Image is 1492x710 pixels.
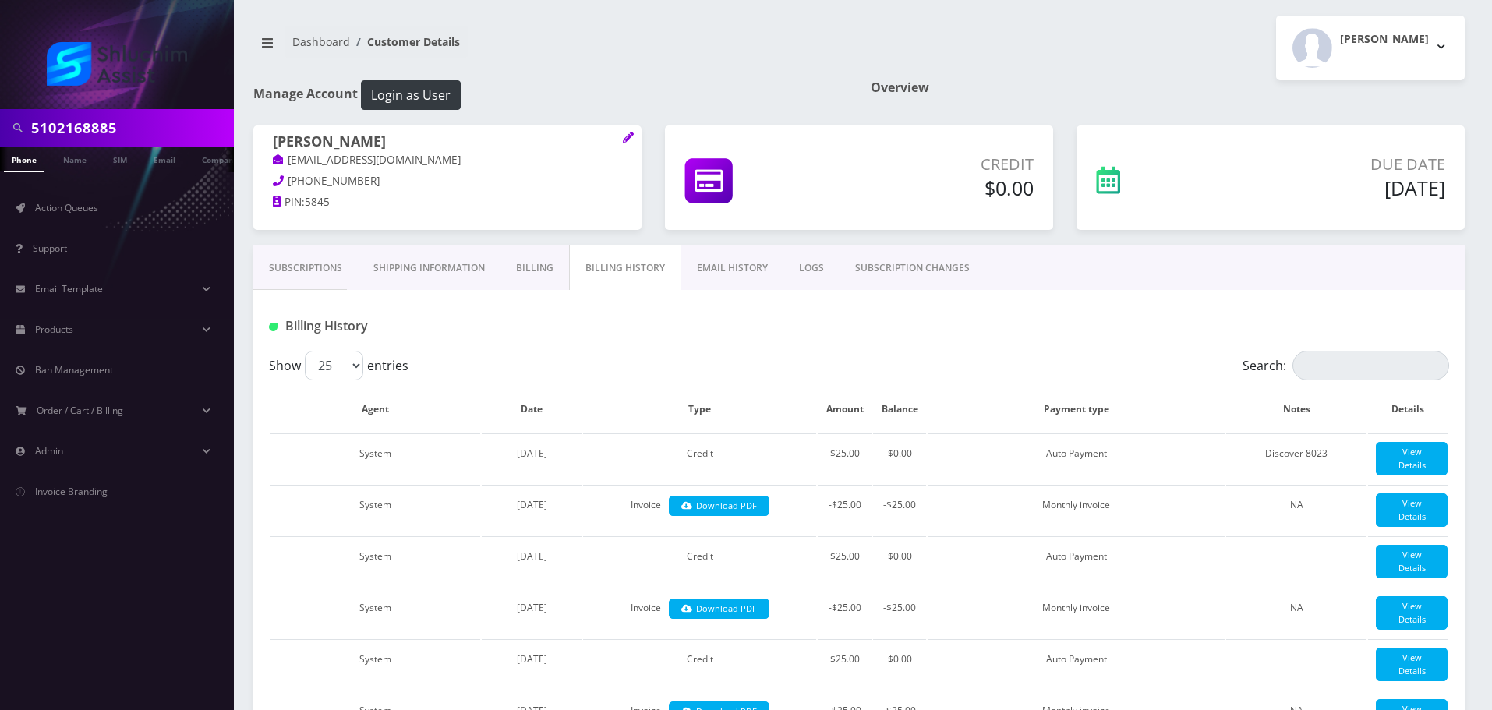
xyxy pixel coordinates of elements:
[928,387,1225,432] th: Payment type
[818,387,872,432] th: Amount
[1368,387,1448,432] th: Details
[273,153,461,168] a: [EMAIL_ADDRESS][DOMAIN_NAME]
[1220,153,1445,176] p: Due Date
[928,485,1225,535] td: Monthly invoice
[361,80,461,110] button: Login as User
[818,485,872,535] td: -$25.00
[269,319,647,334] h1: Billing History
[783,245,840,291] a: LOGS
[292,34,350,49] a: Dashboard
[840,176,1034,200] h5: $0.00
[35,201,98,214] span: Action Queues
[928,433,1225,483] td: Auto Payment
[270,387,480,432] th: Agent
[873,387,926,432] th: Balance
[1376,493,1448,527] a: View Details
[1376,442,1448,475] a: View Details
[47,42,187,86] img: Shluchim Assist
[873,588,926,638] td: -$25.00
[1340,33,1429,46] h2: [PERSON_NAME]
[818,588,872,638] td: -$25.00
[37,404,123,417] span: Order / Cart / Billing
[350,34,460,50] li: Customer Details
[253,80,847,110] h1: Manage Account
[1226,387,1366,432] th: Notes
[583,588,816,638] td: Invoice
[270,433,480,483] td: System
[270,639,480,689] td: System
[358,245,500,291] a: Shipping Information
[500,245,569,291] a: Billing
[1226,588,1366,638] td: NA
[928,588,1225,638] td: Monthly invoice
[288,174,380,188] span: [PHONE_NUMBER]
[840,153,1034,176] p: Credit
[873,485,926,535] td: -$25.00
[517,652,547,666] span: [DATE]
[35,444,63,457] span: Admin
[840,245,985,291] a: SUBSCRIPTION CHANGES
[871,80,1465,95] h1: Overview
[270,485,480,535] td: System
[35,363,113,376] span: Ban Management
[33,242,67,255] span: Support
[305,195,330,209] span: 5845
[35,485,108,498] span: Invoice Branding
[873,433,926,483] td: $0.00
[270,536,480,586] td: System
[928,639,1225,689] td: Auto Payment
[517,498,547,511] span: [DATE]
[517,447,547,460] span: [DATE]
[146,147,183,171] a: Email
[681,245,783,291] a: EMAIL HISTORY
[873,536,926,586] td: $0.00
[1276,16,1465,80] button: [PERSON_NAME]
[583,485,816,535] td: Invoice
[1292,351,1449,380] input: Search:
[517,601,547,614] span: [DATE]
[583,433,816,483] td: Credit
[1226,485,1366,535] td: NA
[31,113,230,143] input: Search in Company
[1220,176,1445,200] h5: [DATE]
[818,433,872,483] td: $25.00
[273,133,622,152] h1: [PERSON_NAME]
[35,282,103,295] span: Email Template
[105,147,135,171] a: SIM
[928,536,1225,586] td: Auto Payment
[273,195,305,210] a: PIN:
[482,387,582,432] th: Date
[517,549,547,563] span: [DATE]
[583,639,816,689] td: Credit
[583,387,816,432] th: Type
[270,588,480,638] td: System
[269,351,408,380] label: Show entries
[1376,545,1448,578] a: View Details
[1226,433,1366,483] td: Discover 8023
[1376,596,1448,630] a: View Details
[194,147,246,171] a: Company
[55,147,94,171] a: Name
[583,536,816,586] td: Credit
[569,245,681,291] a: Billing History
[253,245,358,291] a: Subscriptions
[818,536,872,586] td: $25.00
[873,639,926,689] td: $0.00
[253,26,847,70] nav: breadcrumb
[1376,648,1448,681] a: View Details
[35,323,73,336] span: Products
[1243,351,1449,380] label: Search:
[669,496,769,517] a: Download PDF
[358,85,461,102] a: Login as User
[4,147,44,172] a: Phone
[818,639,872,689] td: $25.00
[669,599,769,620] a: Download PDF
[305,351,363,380] select: Showentries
